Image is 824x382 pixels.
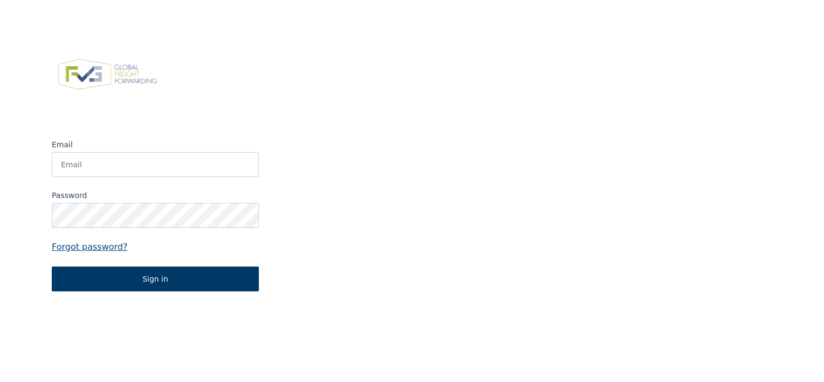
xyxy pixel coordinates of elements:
img: FVG - Global freight forwarding [52,53,163,96]
input: Email [52,152,259,177]
label: Email [52,139,259,150]
label: Password [52,190,259,201]
a: Forgot password? [52,241,259,254]
button: Sign in [52,267,259,291]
